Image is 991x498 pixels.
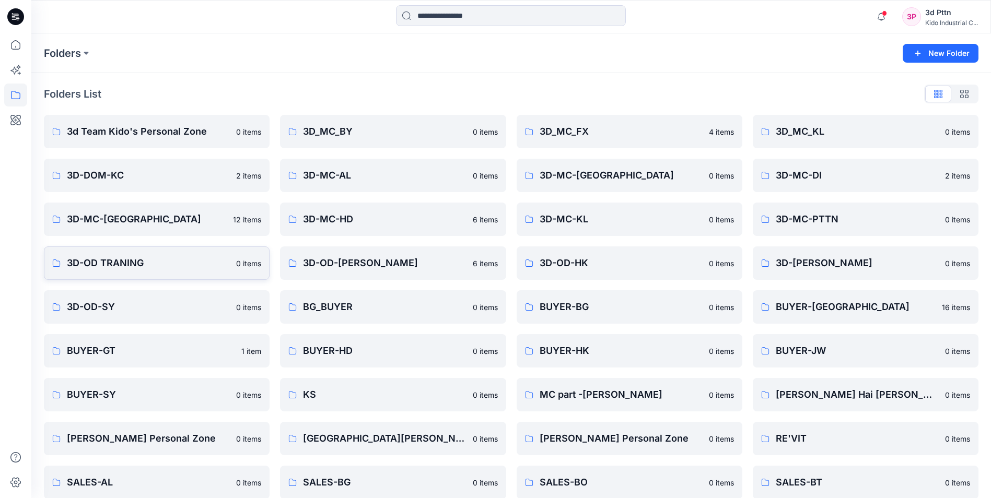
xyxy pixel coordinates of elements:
p: 0 items [236,258,261,269]
p: 0 items [236,302,261,313]
p: Folders List [44,86,101,102]
p: 0 items [945,433,970,444]
a: [PERSON_NAME] Personal Zone0 items [517,422,742,455]
p: BUYER-GT [67,343,235,358]
p: 0 items [473,389,498,400]
p: MC part -[PERSON_NAME] [540,387,703,402]
p: 0 items [473,346,498,357]
a: 3D-MC-KL0 items [517,203,742,236]
a: 3D-MC-HD6 items [280,203,506,236]
p: 0 items [709,477,734,488]
p: 1 item [241,346,261,357]
a: BUYER-[GEOGRAPHIC_DATA]16 items [753,290,978,324]
p: SALES-BT [776,475,939,490]
a: BG_BUYER0 items [280,290,506,324]
a: BUYER-JW0 items [753,334,978,367]
p: BUYER-BG [540,300,703,314]
a: MC part -[PERSON_NAME]0 items [517,378,742,411]
p: 0 items [473,477,498,488]
p: 3D-DOM-KC [67,168,230,183]
p: 3D_MC_BY [303,124,466,139]
p: 3D_MC_FX [540,124,703,139]
p: 0 items [236,433,261,444]
p: 0 items [236,389,261,400]
a: BUYER-HK0 items [517,334,742,367]
p: 3D-OD-HK [540,256,703,270]
a: 3D-MC-AL0 items [280,159,506,192]
a: RE'VIT0 items [753,422,978,455]
p: 3D-[PERSON_NAME] [776,256,939,270]
p: [PERSON_NAME] Hai [PERSON_NAME] Hai's Personal Zone [776,387,939,402]
a: BUYER-HD0 items [280,334,506,367]
a: [GEOGRAPHIC_DATA][PERSON_NAME] Personal Zone0 items [280,422,506,455]
div: 3P [902,7,921,26]
a: 3D-MC-[GEOGRAPHIC_DATA]12 items [44,203,270,236]
p: 3D-MC-KL [540,212,703,227]
p: 2 items [945,170,970,181]
p: BG_BUYER [303,300,466,314]
p: 12 items [233,214,261,225]
p: 3D-MC-PTTN [776,212,939,227]
a: 3D-MC-PTTN0 items [753,203,978,236]
a: 3D-MC-[GEOGRAPHIC_DATA]0 items [517,159,742,192]
p: 0 items [709,170,734,181]
button: New Folder [903,44,978,63]
p: BUYER-JW [776,343,939,358]
a: 3D-MC-DI2 items [753,159,978,192]
a: [PERSON_NAME] Hai [PERSON_NAME] Hai's Personal Zone0 items [753,378,978,411]
p: 0 items [709,433,734,444]
p: 0 items [945,258,970,269]
p: 6 items [473,258,498,269]
div: 3d Pttn [925,6,978,19]
p: SALES-BG [303,475,466,490]
p: 3D-MC-HD [303,212,466,227]
a: BUYER-BG0 items [517,290,742,324]
p: 3D-MC-AL [303,168,466,183]
p: 16 items [942,302,970,313]
p: 3D-MC-[GEOGRAPHIC_DATA] [540,168,703,183]
p: 2 items [236,170,261,181]
p: 0 items [473,433,498,444]
p: 3D-OD-SY [67,300,230,314]
a: 3D-OD-HK0 items [517,246,742,280]
a: 3D_MC_KL0 items [753,115,978,148]
p: 0 items [709,346,734,357]
p: 4 items [709,126,734,137]
p: 0 items [236,126,261,137]
p: 0 items [709,389,734,400]
p: RE'VIT [776,431,939,446]
p: 0 items [473,302,498,313]
p: 0 items [709,258,734,269]
p: 3d Team Kido's Personal Zone [67,124,230,139]
a: 3D_MC_BY0 items [280,115,506,148]
p: 0 items [945,346,970,357]
p: SALES-BO [540,475,703,490]
div: Kido Industrial C... [925,19,978,27]
p: 0 items [473,126,498,137]
p: BUYER-HK [540,343,703,358]
a: BUYER-GT1 item [44,334,270,367]
p: 0 items [945,214,970,225]
p: 3D-MC-DI [776,168,939,183]
p: 0 items [945,126,970,137]
a: Folders [44,46,81,61]
p: 0 items [236,477,261,488]
p: 3D-OD-[PERSON_NAME] [303,256,466,270]
a: BUYER-SY0 items [44,378,270,411]
p: KS [303,387,466,402]
a: KS0 items [280,378,506,411]
p: BUYER-[GEOGRAPHIC_DATA] [776,300,936,314]
p: 0 items [945,389,970,400]
p: 0 items [473,170,498,181]
p: SALES-AL [67,475,230,490]
a: 3D_MC_FX4 items [517,115,742,148]
a: [PERSON_NAME] Personal Zone0 items [44,422,270,455]
p: 0 items [709,214,734,225]
p: 0 items [709,302,734,313]
p: 3D_MC_KL [776,124,939,139]
p: 6 items [473,214,498,225]
p: [PERSON_NAME] Personal Zone [67,431,230,446]
a: 3d Team Kido's Personal Zone0 items [44,115,270,148]
a: 3D-[PERSON_NAME]0 items [753,246,978,280]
